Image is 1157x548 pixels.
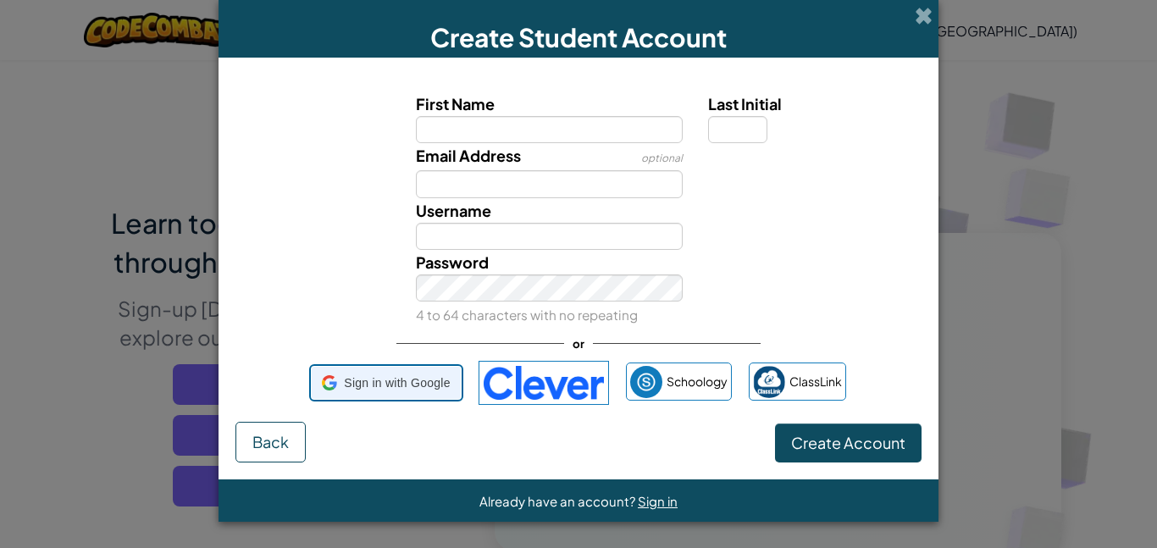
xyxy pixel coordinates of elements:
[638,493,678,509] a: Sign in
[775,423,922,462] button: Create Account
[564,331,593,356] span: or
[344,371,450,396] span: Sign in with Google
[479,361,609,405] img: clever-logo-blue.png
[416,94,495,113] span: First Name
[252,432,289,451] span: Back
[641,152,683,164] span: optional
[708,94,782,113] span: Last Initial
[479,493,638,509] span: Already have an account?
[791,433,905,452] span: Create Account
[416,201,491,220] span: Username
[416,307,638,323] small: 4 to 64 characters with no repeating
[416,146,521,165] span: Email Address
[630,366,662,398] img: schoology.png
[753,366,785,398] img: classlink-logo-small.png
[789,369,842,394] span: ClassLink
[430,21,727,53] span: Create Student Account
[416,252,489,272] span: Password
[311,366,461,400] div: Sign in with Google
[235,422,306,462] button: Back
[667,369,728,394] span: Schoology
